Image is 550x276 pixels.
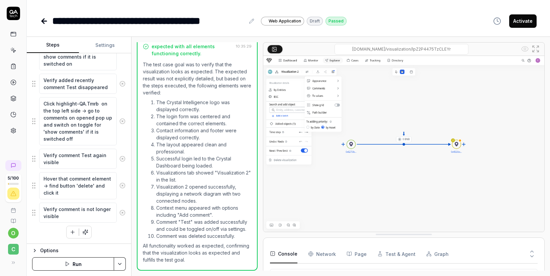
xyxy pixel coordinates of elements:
time: 10:35:29 [236,44,252,49]
div: Suggestions [32,148,126,169]
li: Visualizations tab showed "Visualization 2" in the list. [156,169,252,183]
button: C [3,238,24,256]
button: Page [347,245,367,263]
span: 5 / 100 [8,176,19,180]
li: Visualization 2 opened successfully, displaying a network diagram with two connected nodes. [156,183,252,204]
p: The test case goal was to verify that the visualization looks as expected. The expected result wa... [143,61,252,96]
li: Context menu appeared with options including "Add comment". [156,204,252,218]
button: Options [32,247,126,255]
div: The visualization looks as expected with all elements functioning correctly. [152,36,233,57]
button: Remove step [117,179,128,192]
button: Remove step [117,206,128,219]
button: Console [270,245,297,263]
li: Comment "Test" was added successfully and could be toggled on/off via settings. [156,218,252,232]
div: Suggestions [32,202,126,223]
button: Activate [509,14,537,28]
li: Contact information and footer were displayed correctly. [156,127,252,141]
button: Show all interative elements [520,44,530,54]
button: Run [32,257,114,271]
button: Steps [27,37,79,53]
li: Comment was deleted successfully. [156,232,252,239]
button: Remove step [117,115,128,128]
li: Successful login led to the Crystal Dashboard being loaded. [156,155,252,169]
div: Suggestions [32,73,126,94]
a: New conversation [5,160,21,171]
button: Open in full screen [530,44,541,54]
div: Passed [326,17,347,25]
div: Draft [307,17,323,25]
a: Book a call with us [3,202,24,213]
button: o [8,228,19,238]
img: Screenshot [263,56,544,232]
div: Suggestions [32,97,126,146]
span: C [8,244,19,255]
li: The layout appeared clean and professional. [156,141,252,155]
div: Suggestions [32,172,126,200]
li: The Crystal Intelligence logo was displayed correctly. [156,99,252,113]
button: Network [308,245,336,263]
button: Remove step [117,152,128,165]
button: Graph [426,245,449,263]
a: Web Application [261,16,304,25]
li: The login form was centered and contained the correct elements. [156,113,252,127]
button: Test & Agent [377,245,416,263]
span: Web Application [269,18,301,24]
a: Documentation [3,213,24,224]
button: View version history [489,14,505,28]
div: Options [40,247,126,255]
button: Settings [79,37,131,53]
p: All functionality worked as expected, confirming that the visualization looks as expected and ful... [143,242,252,263]
button: Remove step [117,77,128,90]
